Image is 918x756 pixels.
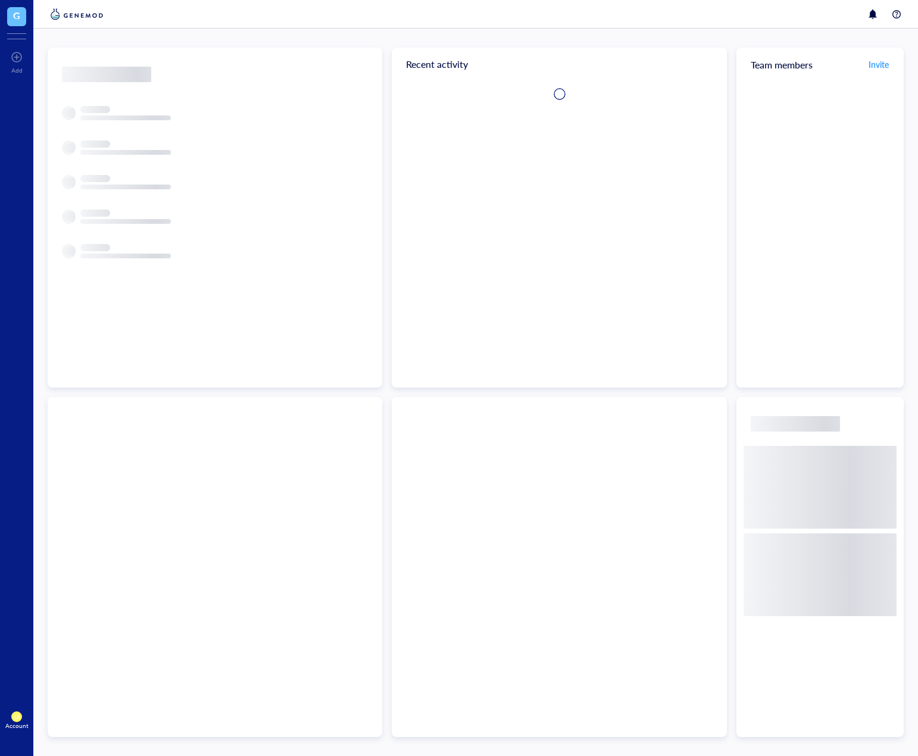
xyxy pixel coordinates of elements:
span: Invite [869,58,889,70]
div: Add [11,67,23,74]
img: genemod-logo [48,7,106,21]
div: Account [5,722,29,729]
button: Invite [868,55,889,74]
span: G [13,8,20,23]
div: Recent activity [392,48,726,81]
span: LR [14,714,20,720]
div: Team members [736,48,904,81]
